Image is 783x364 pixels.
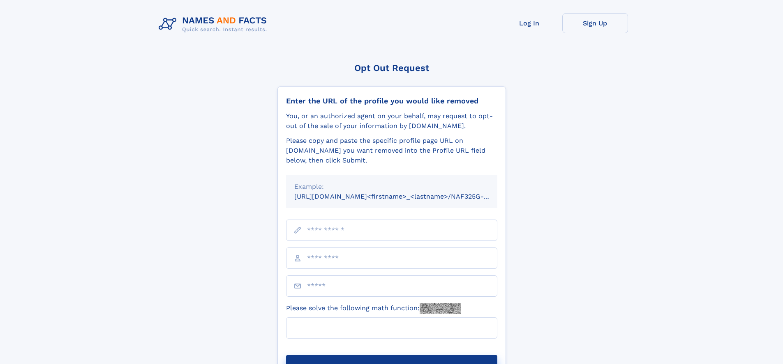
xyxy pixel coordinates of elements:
[562,13,628,33] a: Sign Up
[277,63,506,73] div: Opt Out Request
[286,303,461,314] label: Please solve the following math function:
[294,192,513,200] small: [URL][DOMAIN_NAME]<firstname>_<lastname>/NAF325G-xxxxxxxx
[286,136,497,165] div: Please copy and paste the specific profile page URL on [DOMAIN_NAME] you want removed into the Pr...
[286,96,497,105] div: Enter the URL of the profile you would like removed
[155,13,274,35] img: Logo Names and Facts
[497,13,562,33] a: Log In
[294,182,489,192] div: Example:
[286,111,497,131] div: You, or an authorized agent on your behalf, may request to opt-out of the sale of your informatio...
